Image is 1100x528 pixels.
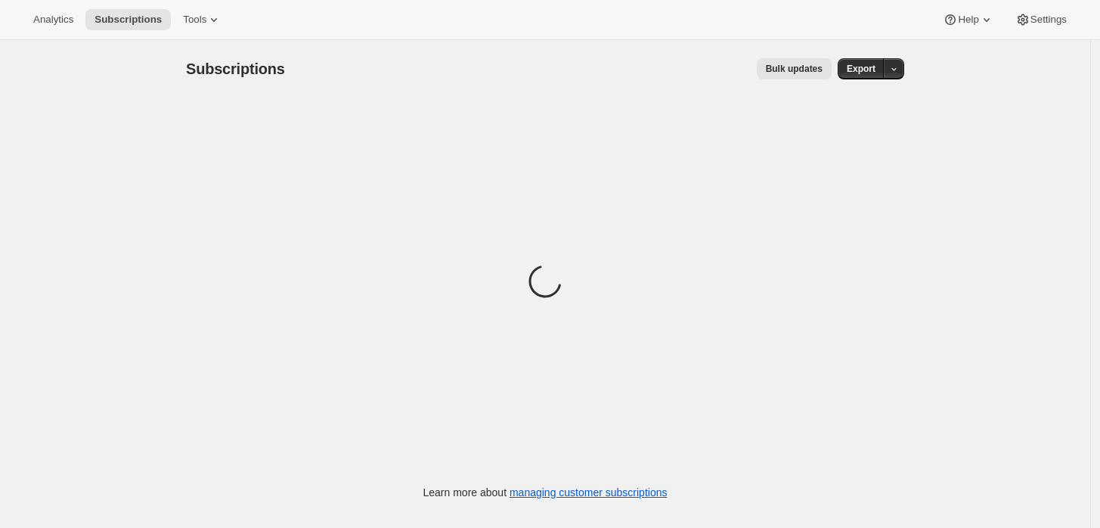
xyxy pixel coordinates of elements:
span: Tools [183,14,206,26]
button: Bulk updates [757,58,832,79]
span: Export [847,63,875,75]
button: Help [934,9,1002,30]
button: Settings [1006,9,1076,30]
span: Settings [1030,14,1067,26]
span: Bulk updates [766,63,823,75]
span: Analytics [33,14,73,26]
button: Export [838,58,885,79]
span: Help [958,14,978,26]
button: Tools [174,9,231,30]
button: Analytics [24,9,82,30]
span: Subscriptions [95,14,162,26]
span: Subscriptions [186,61,285,77]
a: managing customer subscriptions [510,486,668,498]
button: Subscriptions [85,9,171,30]
p: Learn more about [423,485,668,500]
